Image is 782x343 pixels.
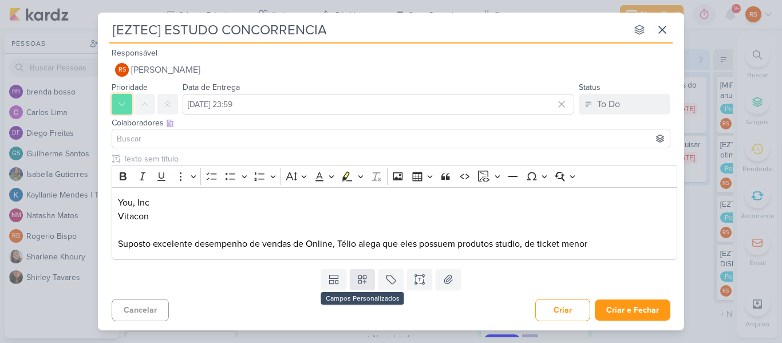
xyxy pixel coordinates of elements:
div: Editor editing area: main [112,187,677,260]
label: Data de Entrega [183,82,240,92]
div: To Do [597,97,620,111]
span: [PERSON_NAME] [131,63,200,77]
button: To Do [579,94,670,115]
div: Colaboradores [112,117,670,129]
label: Prioridade [112,82,148,92]
input: Texto sem título [121,153,677,165]
button: RS [PERSON_NAME] [112,60,670,80]
div: Renan Sena [115,63,129,77]
div: Editor toolbar [112,165,677,187]
p: RS [119,67,126,73]
label: Responsável [112,48,157,58]
input: Buscar [114,132,668,145]
button: Criar e Fechar [595,299,670,321]
button: Cancelar [112,299,169,321]
button: Criar [535,299,590,321]
p: You, Inc Vitacon Suposto excelente desempenho de vendas de Online, Télio alega que eles possuem p... [118,196,672,251]
input: Kard Sem Título [109,19,627,40]
div: Campos Personalizados [321,292,404,305]
input: Select a date [183,94,574,115]
label: Status [579,82,601,92]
